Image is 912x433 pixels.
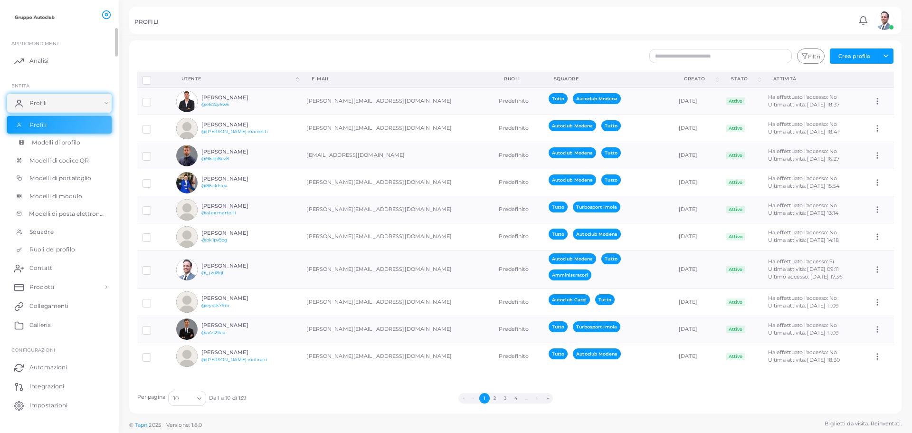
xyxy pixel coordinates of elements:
[768,202,837,209] font: Ha effettuato l'accesso: No
[306,326,452,332] font: [PERSON_NAME][EMAIL_ADDRESS][DOMAIN_NAME]
[872,11,896,30] a: avatar
[29,246,75,253] font: Ruoli del profilo
[306,125,452,131] font: [PERSON_NAME][EMAIL_ADDRESS][DOMAIN_NAME]
[201,175,248,182] font: [PERSON_NAME]
[29,157,89,164] font: Modelli di codice QR
[729,98,743,104] font: Attivo
[768,237,839,243] font: Ultima attività: [DATE] 14:18
[679,298,697,305] font: [DATE]
[605,256,617,261] font: Tutto
[499,125,528,131] font: Predefinito
[176,91,198,112] img: avatar
[7,116,112,134] a: Profili
[176,172,198,193] img: avatar
[201,322,248,328] font: [PERSON_NAME]
[306,266,452,272] font: [PERSON_NAME][EMAIL_ADDRESS][DOMAIN_NAME]
[679,97,697,104] font: [DATE]
[552,351,565,356] font: Tutto
[768,183,839,189] font: Ultima attività: [DATE] 15:54
[499,326,528,332] font: Predefinito
[201,156,229,161] font: @9kbp8ez8
[176,118,198,139] img: avatar
[499,266,528,272] font: Predefinito
[7,152,112,170] a: Modelli di codice QR
[29,228,54,235] font: Squadre
[7,241,112,259] a: Ruoli del profilo
[201,330,226,335] a: @a4s21ktx
[176,318,198,340] img: avatar
[768,349,837,356] font: Ha effettuato l'accesso: No
[729,299,743,305] font: Attivo
[797,48,825,64] button: Filtri
[168,391,206,406] div: Cerca l'opzione
[768,210,838,216] font: Ultima attività: [DATE] 13:14
[29,383,64,390] font: Integrazioni
[552,324,565,329] font: Tutto
[605,177,617,183] font: Tutto
[875,11,894,30] img: avatar
[7,278,112,297] a: Prodotti
[576,96,617,101] font: Autoclub Modena
[552,231,565,237] font: Tutto
[306,353,452,359] font: [PERSON_NAME][EMAIL_ADDRESS][DOMAIN_NAME]
[29,402,67,409] font: Impostazioni
[201,270,224,275] font: @_jzd8qt
[29,283,54,290] font: Prodotti
[129,422,133,428] font: ©
[768,266,839,272] font: Ultima attività: [DATE] 09:11
[7,316,112,335] a: Galleria
[29,99,47,106] font: Profili
[768,322,837,328] font: Ha effettuato l'accesso: No
[504,76,520,81] font: Ruoli
[173,395,179,402] font: 10
[201,102,229,107] a: @e82qv5w6
[180,393,193,404] input: Cerca l'opzione
[176,346,198,367] img: avatar
[201,94,248,101] font: [PERSON_NAME]
[768,121,837,127] font: Ha effettuato l'accesso: No
[768,258,835,265] font: Ha effettuato l'accesso: Sì
[7,259,112,278] a: Contatti
[552,297,587,302] font: Autoclub Carpi
[729,267,743,272] font: Attivo
[7,377,112,396] a: Integrazioni
[605,123,617,128] font: Tutto
[29,192,82,200] font: Modelli di modulo
[29,321,51,328] font: Galleria
[176,291,198,313] img: avatar
[773,76,797,81] font: attività
[729,153,743,158] font: Attivo
[306,206,452,212] font: [PERSON_NAME][EMAIL_ADDRESS][DOMAIN_NAME]
[532,393,542,404] button: Go to next page
[768,101,839,108] font: Ultima attività: [DATE] 18:37
[7,297,112,316] a: Collegamenti
[7,94,112,113] a: Profili
[552,272,589,278] font: Amministratori
[768,273,843,280] font: Ultimo accesso: [DATE] 17:36
[552,256,593,261] font: Autoclub Modena
[166,422,202,428] font: Versione: 1.8.0
[201,129,268,134] a: @[PERSON_NAME].mainetti
[576,324,617,329] font: Turbosport Imola
[247,393,764,404] ul: Paginazione
[306,179,452,185] font: [PERSON_NAME][EMAIL_ADDRESS][DOMAIN_NAME]
[11,83,29,88] font: ENTITÀ
[201,210,236,215] font: @alex.martelli
[552,177,593,183] font: Autoclub Modena
[768,229,837,236] font: Ha effettuato l'accesso: No
[499,233,528,240] font: Predefinito
[201,357,267,362] a: @[PERSON_NAME].molinari
[499,152,528,158] font: Predefinito
[679,179,697,185] font: [DATE]
[29,121,47,128] font: Profili
[7,187,112,205] a: Modelli di modulo
[830,48,878,64] button: Crea profilo
[137,394,166,400] font: Per pagina
[768,148,837,154] font: Ha effettuato l'accesso: No
[729,180,743,185] font: Attivo
[209,395,247,401] font: Da 1 a 10 di 139
[500,393,511,404] button: Go to page 3
[838,53,870,59] font: Crea profilo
